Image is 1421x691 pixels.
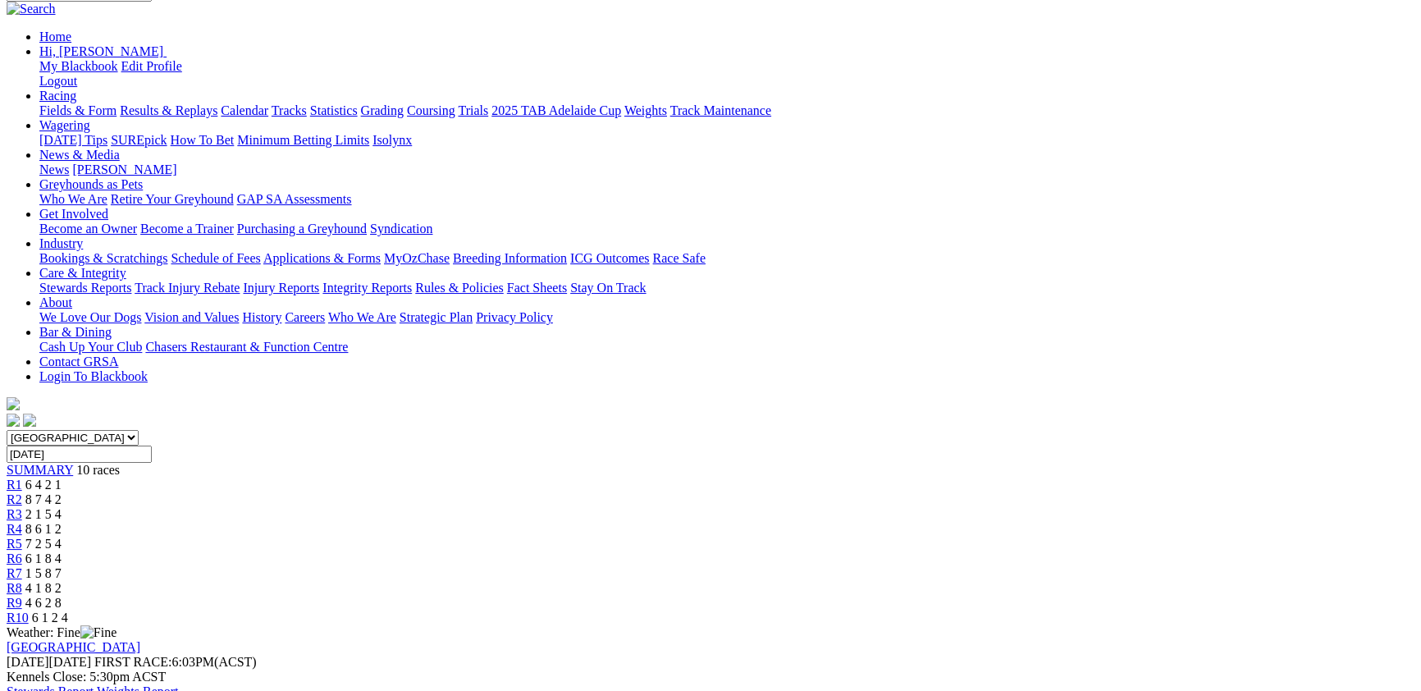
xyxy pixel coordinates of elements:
[458,103,488,117] a: Trials
[39,340,142,354] a: Cash Up Your Club
[7,2,56,16] img: Search
[7,566,22,580] a: R7
[39,251,1414,266] div: Industry
[121,59,182,73] a: Edit Profile
[407,103,455,117] a: Coursing
[221,103,268,117] a: Calendar
[310,103,358,117] a: Statistics
[263,251,381,265] a: Applications & Forms
[39,281,131,295] a: Stewards Reports
[39,103,117,117] a: Fields & Form
[94,655,257,669] span: 6:03PM(ACST)
[7,596,22,610] span: R9
[39,310,1414,325] div: About
[135,281,240,295] a: Track Injury Rebate
[39,148,120,162] a: News & Media
[7,670,1414,684] div: Kennels Close: 5:30pm ACST
[39,133,1414,148] div: Wagering
[39,340,1414,355] div: Bar & Dining
[39,310,141,324] a: We Love Our Dogs
[7,655,49,669] span: [DATE]
[7,611,29,625] a: R10
[7,478,22,492] span: R1
[285,310,325,324] a: Careers
[76,463,120,477] span: 10 races
[652,251,705,265] a: Race Safe
[23,414,36,427] img: twitter.svg
[7,463,73,477] a: SUMMARY
[25,522,62,536] span: 8 6 1 2
[370,222,432,236] a: Syndication
[39,118,90,132] a: Wagering
[25,551,62,565] span: 6 1 8 4
[32,611,68,625] span: 6 1 2 4
[39,207,108,221] a: Get Involved
[242,310,281,324] a: History
[39,59,118,73] a: My Blackbook
[171,251,260,265] a: Schedule of Fees
[39,44,163,58] span: Hi, [PERSON_NAME]
[7,581,22,595] a: R8
[7,655,91,669] span: [DATE]
[145,340,348,354] a: Chasers Restaurant & Function Centre
[7,414,20,427] img: facebook.svg
[361,103,404,117] a: Grading
[237,192,352,206] a: GAP SA Assessments
[491,103,621,117] a: 2025 TAB Adelaide Cup
[39,251,167,265] a: Bookings & Scratchings
[237,133,369,147] a: Minimum Betting Limits
[39,74,77,88] a: Logout
[7,507,22,521] a: R3
[453,251,567,265] a: Breeding Information
[39,192,107,206] a: Who We Are
[39,30,71,43] a: Home
[624,103,667,117] a: Weights
[94,655,171,669] span: FIRST RACE:
[39,222,137,236] a: Become an Owner
[39,236,83,250] a: Industry
[39,369,148,383] a: Login To Blackbook
[39,89,76,103] a: Racing
[39,325,112,339] a: Bar & Dining
[25,478,62,492] span: 6 4 2 1
[7,537,22,551] a: R5
[39,192,1414,207] div: Greyhounds as Pets
[39,44,167,58] a: Hi, [PERSON_NAME]
[415,281,504,295] a: Rules & Policies
[25,566,62,580] span: 1 5 8 7
[171,133,235,147] a: How To Bet
[25,492,62,506] span: 8 7 4 2
[25,596,62,610] span: 4 6 2 8
[39,162,1414,177] div: News & Media
[384,251,450,265] a: MyOzChase
[7,551,22,565] a: R6
[237,222,367,236] a: Purchasing a Greyhound
[111,192,234,206] a: Retire Your Greyhound
[7,522,22,536] a: R4
[243,281,319,295] a: Injury Reports
[111,133,167,147] a: SUREpick
[140,222,234,236] a: Become a Trainer
[39,177,143,191] a: Greyhounds as Pets
[144,310,239,324] a: Vision and Values
[39,103,1414,118] div: Racing
[39,162,69,176] a: News
[7,492,22,506] a: R2
[80,625,117,640] img: Fine
[39,295,72,309] a: About
[39,281,1414,295] div: Care & Integrity
[120,103,217,117] a: Results & Replays
[39,355,118,368] a: Contact GRSA
[7,397,20,410] img: logo-grsa-white.png
[670,103,771,117] a: Track Maintenance
[7,446,152,463] input: Select date
[570,281,646,295] a: Stay On Track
